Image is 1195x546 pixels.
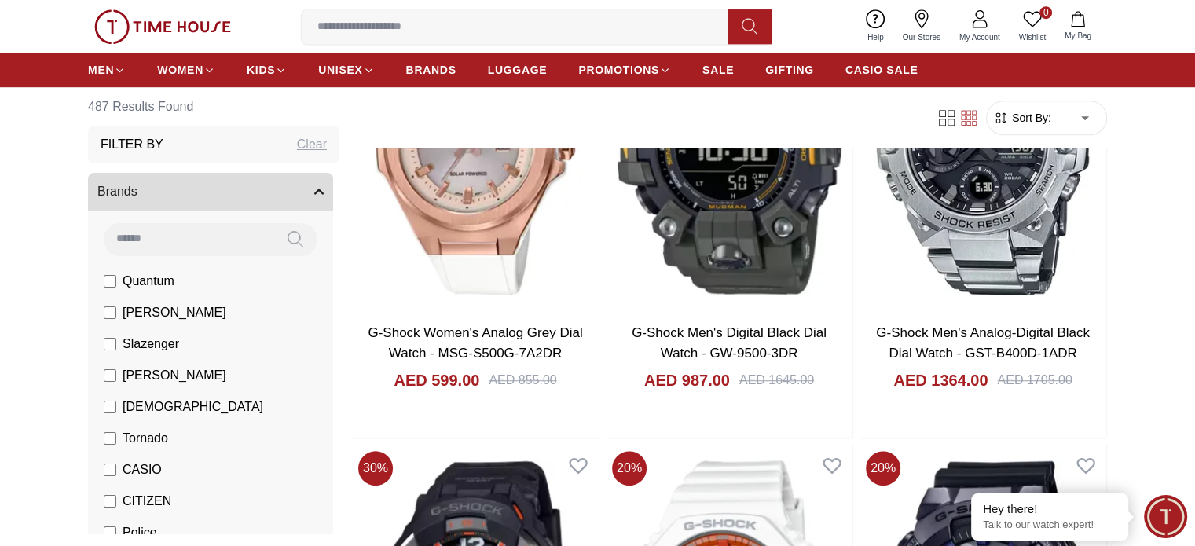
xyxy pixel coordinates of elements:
input: [PERSON_NAME] [104,369,116,382]
input: [PERSON_NAME] [104,306,116,319]
span: CASIO [123,460,162,479]
a: CASIO SALE [845,56,918,84]
a: G-Shock Men's Digital Black Dial Watch - GW-9500-3DR [632,325,827,361]
span: MEN [88,62,114,78]
a: BRANDS [406,56,456,84]
h4: AED 1364.00 [893,369,988,391]
a: 0Wishlist [1010,6,1055,46]
span: [PERSON_NAME] [123,366,226,385]
span: CASIO SALE [845,62,918,78]
span: 30 % [358,451,393,486]
a: MEN [88,56,126,84]
h4: AED 599.00 [394,369,479,391]
a: GIFTING [765,56,814,84]
input: Police [104,526,116,539]
span: My Bag [1058,30,1098,42]
div: AED 855.00 [489,371,556,390]
button: Brands [88,173,333,211]
span: Wishlist [1013,31,1052,43]
button: Sort By: [993,110,1051,126]
span: PROMOTIONS [578,62,659,78]
span: BRANDS [406,62,456,78]
div: Chat Widget [1144,495,1187,538]
input: CASIO [104,464,116,476]
span: Quantum [123,272,174,291]
span: UNISEX [318,62,362,78]
a: G-Shock Men's Analog-Digital Black Dial Watch - GST-B400D-1ADR [876,325,1090,361]
input: Quantum [104,275,116,288]
p: Talk to our watch expert! [983,519,1116,532]
div: Clear [297,135,327,154]
span: [PERSON_NAME] [123,303,226,322]
input: [DEMOGRAPHIC_DATA] [104,401,116,413]
a: SALE [702,56,734,84]
span: My Account [953,31,1006,43]
span: SALE [702,62,734,78]
input: Slazenger [104,338,116,350]
div: AED 1705.00 [997,371,1072,390]
span: 20 % [866,451,900,486]
span: Sort By: [1009,110,1051,126]
a: LUGGAGE [488,56,548,84]
h6: 487 Results Found [88,88,339,126]
div: AED 1645.00 [739,371,814,390]
a: G-Shock Women's Analog Grey Dial Watch - MSG-S500G-7A2DR [368,325,582,361]
a: KIDS [247,56,287,84]
span: Police [123,523,157,542]
button: My Bag [1055,8,1101,45]
a: Help [858,6,893,46]
span: [DEMOGRAPHIC_DATA] [123,398,263,416]
span: WOMEN [157,62,203,78]
input: Tornado [104,432,116,445]
a: WOMEN [157,56,215,84]
span: CITIZEN [123,492,171,511]
span: Brands [97,182,137,201]
span: 20 % [612,451,647,486]
img: ... [94,9,231,44]
span: GIFTING [765,62,814,78]
span: Our Stores [896,31,947,43]
a: UNISEX [318,56,374,84]
span: 0 [1039,6,1052,19]
div: Hey there! [983,501,1116,517]
span: Slazenger [123,335,179,354]
span: Tornado [123,429,168,448]
input: CITIZEN [104,495,116,508]
a: PROMOTIONS [578,56,671,84]
h3: Filter By [101,135,163,154]
span: Help [861,31,890,43]
h4: AED 987.00 [644,369,730,391]
a: Our Stores [893,6,950,46]
span: KIDS [247,62,275,78]
span: LUGGAGE [488,62,548,78]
